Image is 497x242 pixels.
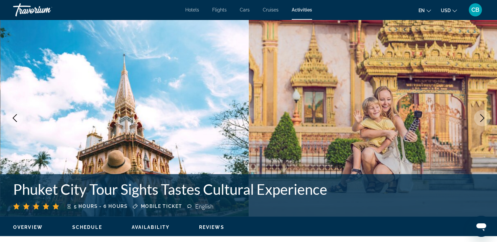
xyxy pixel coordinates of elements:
button: User Menu [467,3,484,17]
iframe: Button to launch messaging window [471,216,492,237]
span: Reviews [199,225,224,230]
h1: Phuket City Tour Sights Tastes Cultural Experience [13,181,379,198]
span: Mobile ticket [141,204,182,209]
a: Flights [212,7,227,12]
button: Next image [474,110,490,126]
span: Overview [13,225,43,230]
button: Reviews [199,224,224,230]
span: CB [471,7,479,13]
a: Cars [240,7,250,12]
a: Activities [292,7,312,12]
span: Schedule [72,225,102,230]
a: Hotels [185,7,199,12]
button: Previous image [7,110,23,126]
div: English [195,203,215,210]
span: USD [441,8,451,13]
button: Schedule [72,224,102,230]
button: Change currency [441,6,457,15]
span: 5 hours - 6 hours [74,204,128,209]
span: en [418,8,425,13]
button: Change language [418,6,431,15]
button: Availability [132,224,169,230]
span: Availability [132,225,169,230]
a: Travorium [13,1,79,18]
button: Overview [13,224,43,230]
a: Cruises [263,7,279,12]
